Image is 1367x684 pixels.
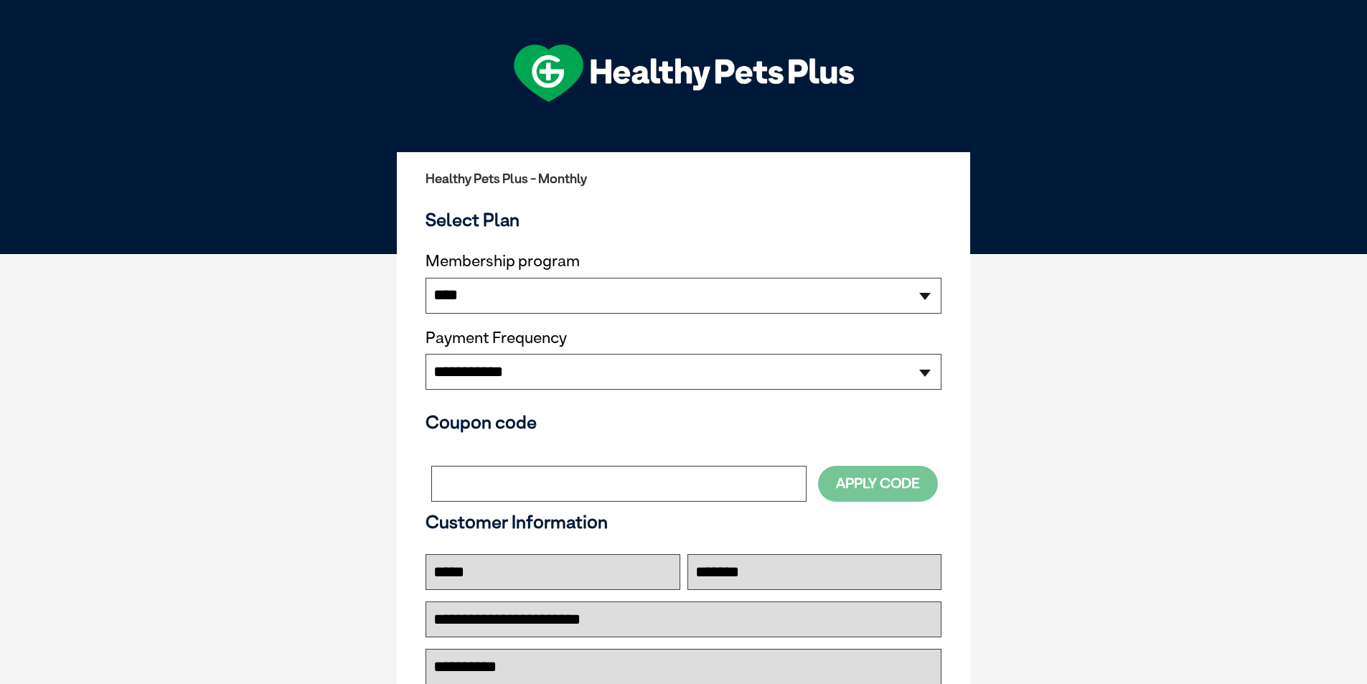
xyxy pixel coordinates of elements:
h2: Healthy Pets Plus - Monthly [426,172,941,186]
img: hpp-logo-landscape-green-white.png [514,44,854,102]
button: Apply Code [818,466,938,501]
h3: Customer Information [426,511,941,533]
label: Membership program [426,252,941,271]
h3: Select Plan [426,209,941,230]
h3: Coupon code [426,411,941,433]
label: Payment Frequency [426,329,567,347]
